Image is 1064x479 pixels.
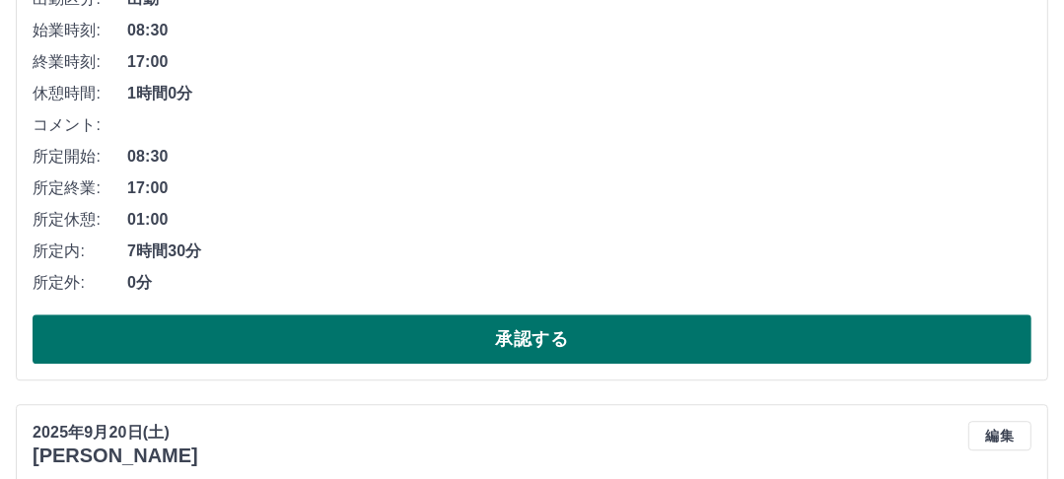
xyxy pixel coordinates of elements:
span: 所定内: [33,239,127,263]
span: コメント: [33,113,127,137]
span: 08:30 [127,19,1031,42]
button: 編集 [968,421,1031,450]
span: 始業時刻: [33,19,127,42]
h3: [PERSON_NAME] [33,445,198,467]
span: 7時間30分 [127,239,1031,263]
span: 1時間0分 [127,82,1031,105]
span: 0分 [127,271,1031,295]
button: 承認する [33,314,1031,364]
span: 08:30 [127,145,1031,169]
span: 01:00 [127,208,1031,232]
span: 終業時刻: [33,50,127,74]
p: 2025年9月20日(土) [33,421,198,445]
span: 所定休憩: [33,208,127,232]
span: 17:00 [127,50,1031,74]
span: 所定開始: [33,145,127,169]
span: 17:00 [127,176,1031,200]
span: 所定外: [33,271,127,295]
span: 休憩時間: [33,82,127,105]
span: 所定終業: [33,176,127,200]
